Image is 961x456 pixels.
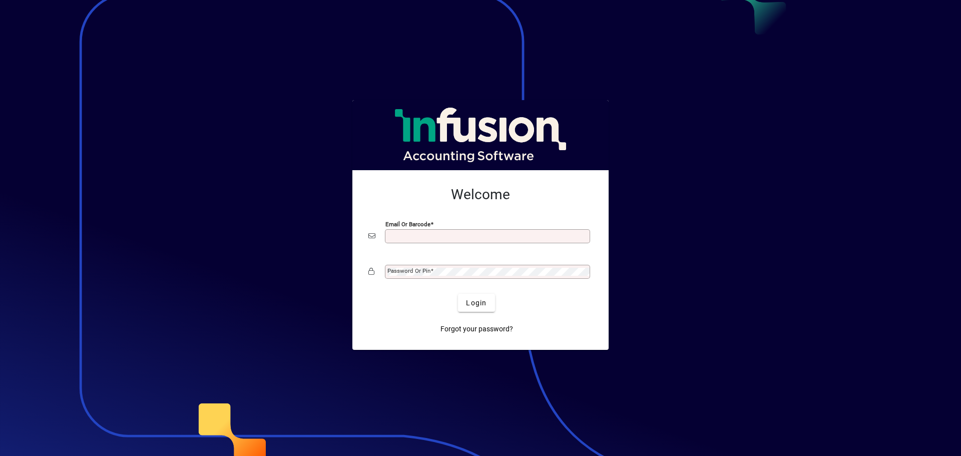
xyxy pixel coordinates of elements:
[387,267,430,274] mat-label: Password or Pin
[436,320,517,338] a: Forgot your password?
[385,221,430,228] mat-label: Email or Barcode
[458,294,495,312] button: Login
[466,298,487,308] span: Login
[368,186,593,203] h2: Welcome
[440,324,513,334] span: Forgot your password?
